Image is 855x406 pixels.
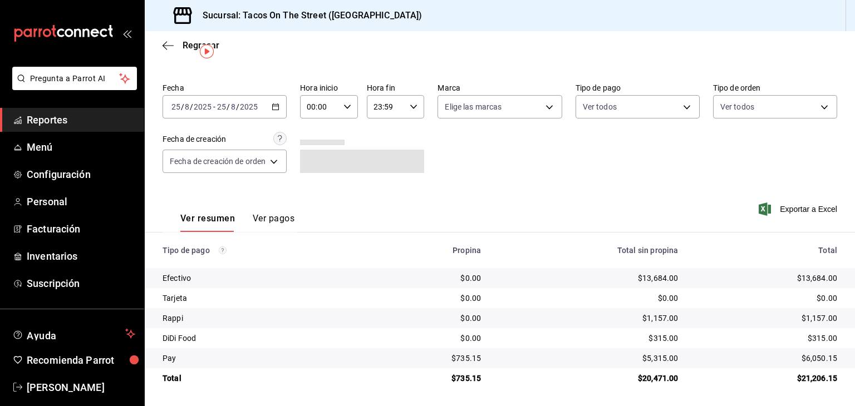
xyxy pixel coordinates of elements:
[163,133,226,145] div: Fecha de creación
[180,213,294,232] div: navigation tabs
[163,293,362,304] div: Tarjeta
[499,313,678,324] div: $1,157.00
[696,353,837,364] div: $6,050.15
[499,373,678,384] div: $20,471.00
[27,167,135,182] span: Configuración
[193,102,212,111] input: ----
[12,67,137,90] button: Pregunta a Parrot AI
[713,84,837,92] label: Tipo de orden
[761,202,837,216] button: Exportar a Excel
[499,333,678,344] div: $315.00
[696,333,837,344] div: $315.00
[163,353,362,364] div: Pay
[380,246,481,255] div: Propina
[219,246,227,254] svg: Los pagos realizados con Pay y otras terminales son montos brutos.
[163,313,362,324] div: Rappi
[171,102,181,111] input: --
[720,101,754,112] span: Ver todos
[236,102,239,111] span: /
[239,102,258,111] input: ----
[380,333,481,344] div: $0.00
[184,102,190,111] input: --
[181,102,184,111] span: /
[163,246,362,255] div: Tipo de pago
[696,273,837,284] div: $13,684.00
[227,102,230,111] span: /
[122,29,131,38] button: open_drawer_menu
[300,84,358,92] label: Hora inicio
[194,9,422,22] h3: Sucursal: Tacos On The Street ([GEOGRAPHIC_DATA])
[380,313,481,324] div: $0.00
[27,353,135,368] span: Recomienda Parrot
[380,293,481,304] div: $0.00
[696,373,837,384] div: $21,206.15
[163,333,362,344] div: DiDi Food
[27,221,135,236] span: Facturación
[200,44,214,58] img: Tooltip marker
[27,249,135,264] span: Inventarios
[163,373,362,384] div: Total
[380,373,481,384] div: $735.15
[27,140,135,155] span: Menú
[576,84,700,92] label: Tipo de pago
[367,84,425,92] label: Hora fin
[163,40,219,51] button: Regresar
[163,84,287,92] label: Fecha
[27,112,135,127] span: Reportes
[696,246,837,255] div: Total
[163,273,362,284] div: Efectivo
[170,156,266,167] span: Fecha de creación de orden
[583,101,617,112] span: Ver todos
[253,213,294,232] button: Ver pagos
[696,313,837,324] div: $1,157.00
[8,81,137,92] a: Pregunta a Parrot AI
[499,293,678,304] div: $0.00
[190,102,193,111] span: /
[380,353,481,364] div: $735.15
[438,84,562,92] label: Marca
[217,102,227,111] input: --
[696,293,837,304] div: $0.00
[445,101,502,112] span: Elige las marcas
[27,276,135,291] span: Suscripción
[499,246,678,255] div: Total sin propina
[27,194,135,209] span: Personal
[380,273,481,284] div: $0.00
[30,73,120,85] span: Pregunta a Parrot AI
[183,40,219,51] span: Regresar
[180,213,235,232] button: Ver resumen
[27,380,135,395] span: [PERSON_NAME]
[499,353,678,364] div: $5,315.00
[27,327,121,340] span: Ayuda
[499,273,678,284] div: $13,684.00
[230,102,236,111] input: --
[213,102,215,111] span: -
